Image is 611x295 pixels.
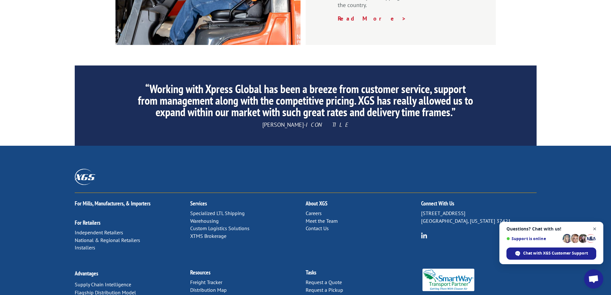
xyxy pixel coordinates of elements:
[306,270,421,279] h2: Tasks
[190,233,226,239] a: XTMS Brokerage
[75,219,100,226] a: For Retailers
[262,121,304,128] span: [PERSON_NAME]
[584,269,603,289] div: Open chat
[304,121,306,128] span: -
[190,200,207,207] a: Services
[523,250,588,256] span: Chat with XGS Customer Support
[75,200,150,207] a: For Mills, Manufacturers, & Importers
[338,15,406,22] a: Read More >
[75,237,140,243] a: National & Regional Retailers
[421,269,476,291] img: Smartway_Logo
[75,229,123,236] a: Independent Retailers
[506,236,560,241] span: Support is online
[190,225,250,231] a: Custom Logistics Solutions
[506,247,596,260] div: Chat with XGS Customer Support
[75,270,98,277] a: Advantages
[75,244,95,251] a: Installers
[190,269,210,276] a: Resources
[421,232,427,239] img: group-6
[190,279,222,285] a: Freight Tracker
[190,218,219,224] a: Warehousing
[306,225,329,231] a: Contact Us
[306,200,327,207] a: About XGS
[306,121,349,128] span: ICON TILE
[306,218,338,224] a: Meet the Team
[591,225,599,233] span: Close chat
[190,287,227,293] a: Distribution Map
[75,281,131,288] a: Supply Chain Intelligence
[421,201,537,210] h2: Connect With Us
[135,83,476,121] h2: “Working with Xpress Global has been a breeze from customer service, support from management alon...
[306,279,342,285] a: Request a Quote
[506,226,596,231] span: Questions? Chat with us!
[421,210,537,225] p: [STREET_ADDRESS] [GEOGRAPHIC_DATA], [US_STATE] 37421
[75,169,95,185] img: XGS_Logos_ALL_2024_All_White
[306,210,322,216] a: Careers
[190,210,245,216] a: Specialized LTL Shipping
[306,287,343,293] a: Request a Pickup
